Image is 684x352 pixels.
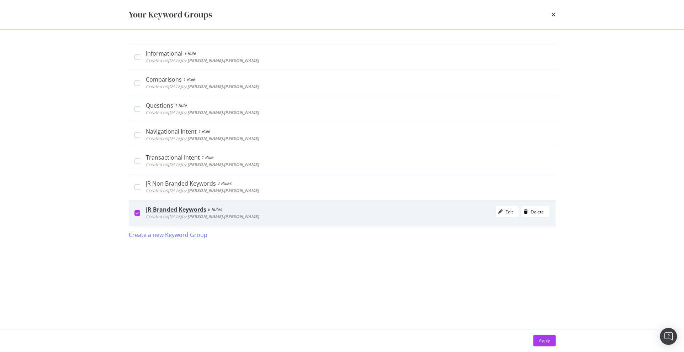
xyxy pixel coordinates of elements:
button: Edit [495,206,519,217]
b: [PERSON_NAME].[PERSON_NAME] [187,57,259,63]
span: Created on [DATE] by [146,187,259,193]
div: Informational [146,50,182,57]
div: Delete [531,209,544,215]
div: Transactional Intent [146,154,200,161]
span: Created on [DATE] by [146,57,259,63]
div: JR Branded Keywords [146,206,206,213]
b: [PERSON_NAME].[PERSON_NAME] [187,83,259,89]
span: Created on [DATE] by [146,135,259,141]
div: 1 Rule [175,102,187,109]
div: JR Non Branded Keywords [146,180,216,187]
div: Edit [505,209,513,215]
div: Questions [146,102,173,109]
b: [PERSON_NAME].[PERSON_NAME] [187,161,259,167]
span: Created on [DATE] by [146,109,259,115]
div: 1 Rule [201,154,213,161]
b: [PERSON_NAME].[PERSON_NAME] [187,213,259,219]
div: 1 Rule [198,128,210,135]
div: Apply [539,337,550,343]
button: Create a new Keyword Group [129,226,207,243]
div: 7 Rules [217,180,232,187]
div: Open Intercom Messenger [660,328,677,345]
div: 1 Rule [184,50,196,57]
span: Created on [DATE] by [146,83,259,89]
span: Created on [DATE] by [146,161,259,167]
div: Your Keyword Groups [129,9,212,21]
b: [PERSON_NAME].[PERSON_NAME] [187,109,259,115]
span: Created on [DATE] by [146,213,259,219]
div: 6 Rules [208,206,222,213]
div: times [551,9,556,21]
div: Comparisons [146,76,182,83]
div: Navigational Intent [146,128,197,135]
button: Delete [521,206,550,217]
div: Create a new Keyword Group [129,231,207,239]
b: [PERSON_NAME].[PERSON_NAME] [187,135,259,141]
b: [PERSON_NAME].[PERSON_NAME] [187,187,259,193]
button: Apply [533,335,556,346]
div: 1 Rule [183,76,195,83]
